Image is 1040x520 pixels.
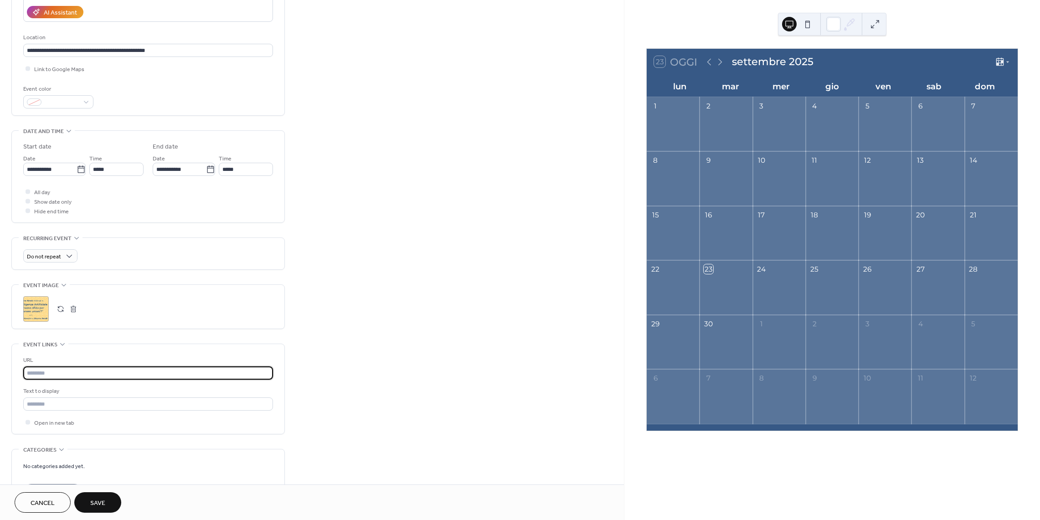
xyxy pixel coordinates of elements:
[757,210,767,220] div: 17
[23,484,82,499] button: Add Category
[651,210,661,220] div: 15
[34,418,74,428] span: Open in new tab
[916,319,926,329] div: 4
[732,54,813,70] div: settembre 2025
[651,373,661,383] div: 6
[74,492,121,513] button: Save
[807,76,858,97] div: gio
[757,101,767,111] div: 3
[863,101,873,111] div: 5
[916,101,926,111] div: 6
[31,499,55,508] span: Cancel
[23,296,49,322] div: ;
[23,154,36,164] span: Date
[651,155,661,165] div: 8
[916,264,926,274] div: 27
[916,155,926,165] div: 13
[705,76,756,97] div: mar
[34,197,72,207] span: Show date only
[27,252,61,262] span: Do not repeat
[757,264,767,274] div: 24
[863,264,873,274] div: 26
[909,76,960,97] div: sab
[651,319,661,329] div: 29
[23,33,271,42] div: Location
[968,373,978,383] div: 12
[757,319,767,329] div: 1
[153,154,165,164] span: Date
[23,445,57,455] span: Categories
[219,154,232,164] span: Time
[916,210,926,220] div: 20
[863,155,873,165] div: 12
[757,155,767,165] div: 10
[863,319,873,329] div: 3
[27,6,83,18] button: AI Assistant
[704,155,714,165] div: 9
[23,127,64,136] span: Date and time
[89,154,102,164] span: Time
[959,76,1010,97] div: dom
[651,101,661,111] div: 1
[809,101,819,111] div: 4
[34,207,69,216] span: Hide end time
[704,319,714,329] div: 30
[44,8,77,18] div: AI Assistant
[23,340,57,350] span: Event links
[651,264,661,274] div: 22
[809,210,819,220] div: 18
[153,142,178,152] div: End date
[34,188,50,197] span: All day
[809,264,819,274] div: 25
[809,155,819,165] div: 11
[863,210,873,220] div: 19
[23,84,92,94] div: Event color
[23,355,271,365] div: URL
[756,76,807,97] div: mer
[90,499,105,508] span: Save
[809,373,819,383] div: 9
[968,210,978,220] div: 21
[858,76,909,97] div: ven
[704,373,714,383] div: 7
[704,210,714,220] div: 16
[757,373,767,383] div: 8
[23,386,271,396] div: Text to display
[23,234,72,243] span: Recurring event
[809,319,819,329] div: 2
[34,65,84,74] span: Link to Google Maps
[968,155,978,165] div: 14
[23,281,59,290] span: Event image
[704,264,714,274] div: 23
[968,319,978,329] div: 5
[654,76,705,97] div: lun
[23,462,85,471] span: No categories added yet.
[23,142,51,152] div: Start date
[704,101,714,111] div: 2
[968,101,978,111] div: 7
[968,264,978,274] div: 28
[863,373,873,383] div: 10
[916,373,926,383] div: 11
[15,492,71,513] button: Cancel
